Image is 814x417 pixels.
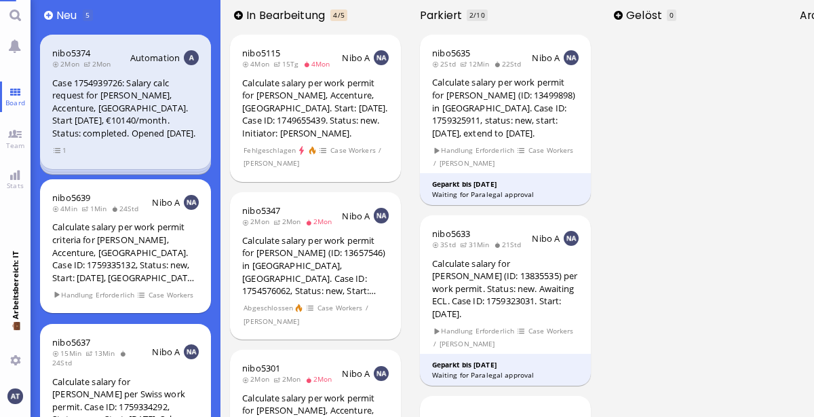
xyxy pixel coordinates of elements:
[494,240,526,249] span: 21Std
[342,52,370,64] span: Nibo A
[420,7,467,23] span: Parkiert
[242,374,273,384] span: 2Mon
[528,145,574,156] span: Case Workers
[242,77,389,140] div: Calculate salary per work permit for [PERSON_NAME], Accenture, [GEOGRAPHIC_DATA]. Start: [DATE]. ...
[152,346,180,358] span: Nibo A
[7,388,22,403] img: Du
[85,10,90,20] span: 5
[433,145,515,156] span: Handlung Erforderlich
[52,221,199,284] div: Calculate salary per work permit criteria for [PERSON_NAME], Accenture, [GEOGRAPHIC_DATA]. Case I...
[246,7,330,23] span: In Bearbeitung
[244,158,300,169] span: [PERSON_NAME]
[56,7,81,23] span: Neu
[432,179,579,189] div: Geparkt bis [DATE]
[244,145,296,156] span: Fehlgeschlagen
[242,204,280,217] a: nibo5347
[433,158,438,169] span: /
[81,204,111,213] span: 1Min
[52,192,90,204] a: nibo5639
[242,234,389,297] div: Calculate salary per work permit for [PERSON_NAME] (ID: 13657546) in [GEOGRAPHIC_DATA], [GEOGRAPH...
[469,10,473,20] span: 2
[432,240,460,249] span: 3Std
[564,231,579,246] img: NA
[528,325,574,337] span: Case Workers
[130,52,180,64] span: Automation
[342,367,370,380] span: Nibo A
[83,59,115,69] span: 2Mon
[460,59,493,69] span: 12Min
[374,366,389,381] img: NA
[273,59,303,69] span: 15Tg
[532,52,560,64] span: Nibo A
[317,302,363,314] span: Case Workers
[433,338,438,350] span: /
[333,10,337,20] span: 4
[3,181,27,190] span: Stats
[432,76,579,139] div: Calculate salary per work permit for [PERSON_NAME] (ID: 13499898) in [GEOGRAPHIC_DATA]. Case ID: ...
[330,10,347,21] span: In Bearbeitung ist überladen
[111,204,143,213] span: 24Std
[626,7,666,23] span: Gelöst
[439,158,495,169] span: [PERSON_NAME]
[473,10,484,20] span: /10
[54,145,67,156] span: 1 Elemente anzeigen
[432,370,579,380] div: Waiting for Paralegal approval
[614,11,623,20] button: Hinzufügen
[2,98,28,107] span: Board
[273,374,305,384] span: 2Mon
[378,145,382,156] span: /
[244,302,294,314] span: Abgeschlossen
[433,325,515,337] span: Handlung Erforderlich
[234,11,243,20] button: Hinzufügen
[52,204,81,213] span: 4Min
[184,344,199,359] img: NA
[330,145,376,156] span: Case Workers
[184,195,199,210] img: NA
[365,302,369,314] span: /
[242,59,273,69] span: 4Mon
[184,50,199,65] img: Aut
[564,50,579,65] img: NA
[152,196,180,208] span: Nibo A
[52,336,90,348] span: nibo5637
[148,289,194,301] span: Case Workers
[670,10,674,20] span: 0
[52,47,90,59] a: nibo5374
[303,59,334,69] span: 4Mon
[85,348,119,358] span: 13Min
[3,141,28,150] span: Team
[52,77,199,140] div: Case 1754939726: Salary calc request for [PERSON_NAME], Accenture, [GEOGRAPHIC_DATA]. Start [DATE...
[242,362,280,374] a: nibo5301
[244,316,300,327] span: [PERSON_NAME]
[439,338,495,350] span: [PERSON_NAME]
[242,47,280,59] a: nibo5115
[44,11,53,20] button: Hinzufügen
[432,360,579,370] div: Geparkt bis [DATE]
[273,217,305,226] span: 2Mon
[10,319,20,350] span: 💼 Arbeitsbereich: IT
[305,374,336,384] span: 2Mon
[432,189,579,200] div: Waiting for Paralegal approval
[432,47,470,59] a: nibo5635
[52,348,128,367] span: 24Std
[432,59,460,69] span: 2Std
[54,289,135,301] span: Handlung Erforderlich
[460,240,493,249] span: 31Min
[338,10,345,20] span: /5
[242,217,273,226] span: 2Mon
[532,232,560,244] span: Nibo A
[52,348,85,358] span: 15Min
[52,59,83,69] span: 2Mon
[305,217,336,226] span: 2Mon
[374,208,389,223] img: NA
[432,228,470,240] a: nibo5633
[342,210,370,222] span: Nibo A
[494,59,526,69] span: 22Std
